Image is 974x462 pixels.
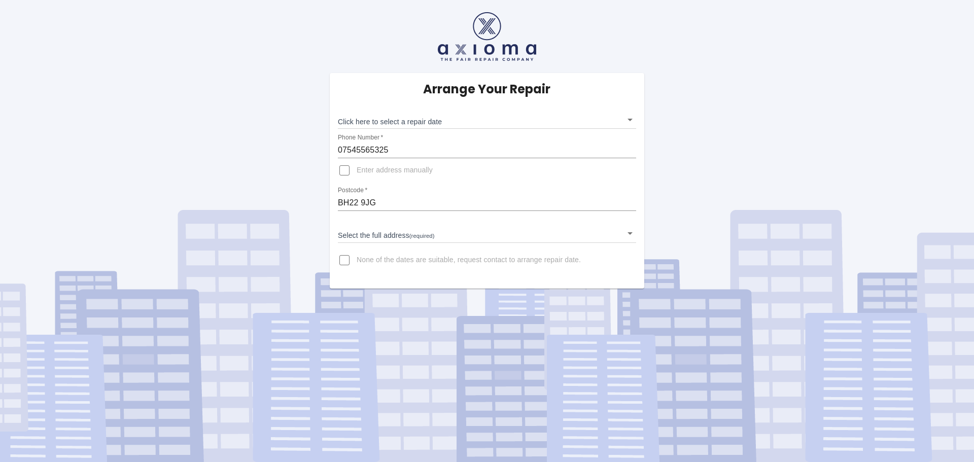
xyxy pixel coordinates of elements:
[438,12,536,61] img: axioma
[338,133,383,142] label: Phone Number
[338,186,367,195] label: Postcode
[357,255,581,265] span: None of the dates are suitable, request contact to arrange repair date.
[423,81,550,97] h5: Arrange Your Repair
[357,165,433,175] span: Enter address manually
